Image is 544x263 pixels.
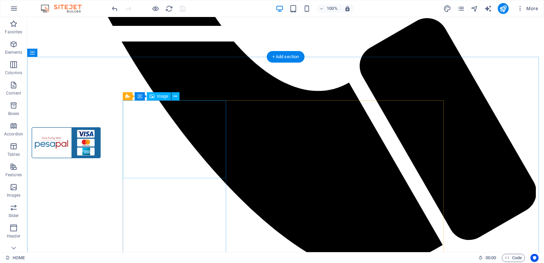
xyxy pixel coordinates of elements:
[5,254,25,262] a: Click to cancel selection. Double-click to open Pages
[490,255,491,260] span: :
[517,5,538,12] span: More
[5,29,22,35] p: Favorites
[111,4,119,13] button: undo
[8,213,19,218] p: Slider
[486,254,496,262] span: 00 00
[498,3,509,14] button: publish
[484,4,492,13] button: text_generator
[7,152,20,157] p: Tables
[5,70,22,76] p: Columns
[344,5,351,12] i: On resize automatically adjust zoom level to fit chosen device.
[6,91,21,96] p: Content
[111,5,119,13] i: Undo: Change menu items (Ctrl+Z)
[39,4,90,13] img: Editor Logo
[471,4,479,13] button: navigator
[327,4,338,13] h6: 100%
[457,4,465,13] button: pages
[505,254,522,262] span: Code
[4,131,23,137] p: Accordion
[5,172,22,178] p: Features
[478,254,496,262] h6: Session time
[484,5,492,13] i: AI Writer
[443,4,452,13] button: design
[5,50,22,55] p: Elements
[7,193,21,198] p: Images
[7,233,20,239] p: Header
[267,51,305,63] div: + Add section
[317,4,341,13] button: 100%
[165,5,173,13] i: Reload page
[530,254,539,262] button: Usercentrics
[443,5,451,13] i: Design (Ctrl+Alt+Y)
[457,5,465,13] i: Pages (Ctrl+Alt+S)
[514,3,541,14] button: More
[471,5,478,13] i: Navigator
[8,111,19,116] p: Boxes
[502,254,525,262] button: Code
[165,4,173,13] button: reload
[157,94,168,98] span: Image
